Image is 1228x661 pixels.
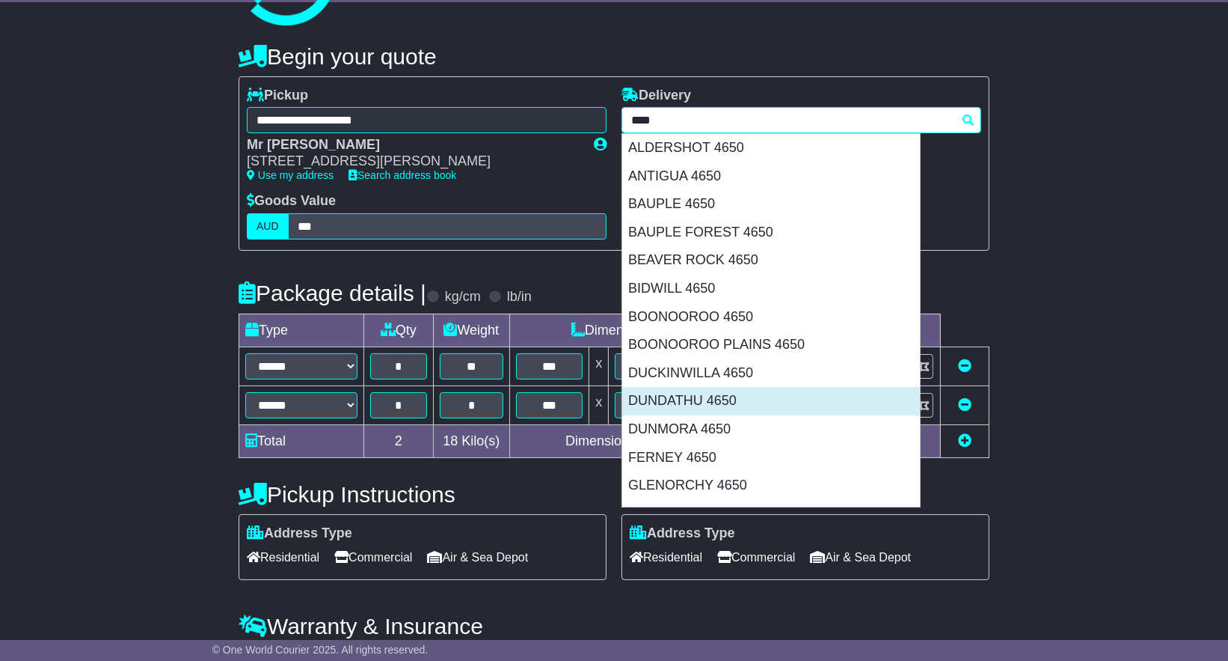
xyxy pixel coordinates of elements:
a: Remove this item [958,397,971,412]
div: GOOTCHIE 4650 [622,500,920,529]
label: kg/cm [445,289,481,305]
span: Commercial [334,546,412,569]
span: Air & Sea Depot [811,546,912,569]
span: © One World Courier 2025. All rights reserved. [212,644,429,656]
div: DUCKINWILLA 4650 [622,359,920,388]
div: BAUPLE FOREST 4650 [622,219,920,247]
div: ALDERSHOT 4650 [622,134,920,162]
td: 2 [364,425,434,458]
td: Qty [364,314,434,347]
span: Commercial [717,546,795,569]
label: lb/in [507,289,532,305]
label: Pickup [247,88,308,104]
div: BOONOOROO 4650 [622,303,920,332]
label: Delivery [621,88,691,104]
a: Use my address [247,169,334,181]
h4: Pickup Instructions [239,482,607,507]
td: Dimensions (L x W x H) [510,314,788,347]
div: FERNEY 4650 [622,444,920,472]
span: Residential [247,546,319,569]
div: DUNMORA 4650 [622,415,920,444]
td: x [589,386,609,424]
label: Address Type [247,526,352,542]
div: GLENORCHY 4650 [622,472,920,500]
span: Residential [630,546,702,569]
div: BOONOOROO PLAINS 4650 [622,331,920,359]
div: DUNDATHU 4650 [622,387,920,415]
td: x [589,347,609,386]
a: Search address book [349,169,456,181]
td: Total [239,425,364,458]
td: Type [239,314,364,347]
div: ANTIGUA 4650 [622,162,920,191]
div: BAUPLE 4650 [622,190,920,219]
div: BIDWILL 4650 [622,275,920,303]
label: Goods Value [247,193,336,210]
div: BEAVER ROCK 4650 [622,246,920,275]
span: Air & Sea Depot [428,546,529,569]
td: Kilo(s) [433,425,510,458]
div: Mr [PERSON_NAME] [247,137,579,153]
h4: Warranty & Insurance [239,614,989,639]
td: Dimensions in Centimetre(s) [510,425,788,458]
a: Remove this item [958,359,971,374]
h4: Begin your quote [239,44,989,69]
td: Weight [433,314,510,347]
div: [STREET_ADDRESS][PERSON_NAME] [247,153,579,170]
h4: Package details | [239,281,426,305]
a: Add new item [958,433,971,448]
span: 18 [443,433,458,448]
label: Address Type [630,526,735,542]
label: AUD [247,213,289,240]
